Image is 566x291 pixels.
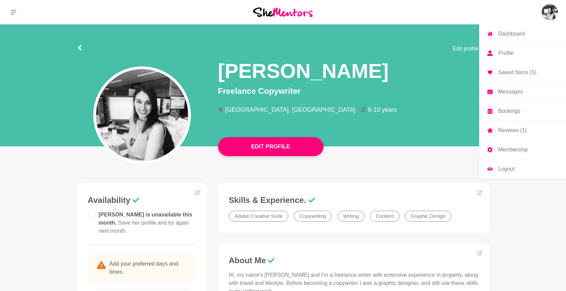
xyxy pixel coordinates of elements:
[479,102,566,121] a: Bookings
[498,50,513,56] p: Profile
[498,31,525,37] p: Dashboard
[218,85,489,97] p: Freelance Copywriter
[498,147,528,152] p: Membership
[99,212,193,234] span: [PERSON_NAME] is unavailable this month.
[542,4,558,20] a: Jade RaykovskiDashboardProfileSaved Items (5)MessagesBookingsReviews (1)MembershipLogout
[218,137,324,156] button: Edit Profile
[498,70,536,75] p: Saved Items (5)
[498,108,521,114] p: Bookings
[361,107,402,113] li: 6-10 years
[479,121,566,140] a: Reviews (1)
[229,255,479,266] h3: About Me
[88,254,196,282] p: Add your preferred days and times.
[88,195,196,205] h3: Availability
[479,63,566,82] a: Saved Items (5)
[253,7,313,17] img: She Mentors Logo
[218,58,389,84] h1: [PERSON_NAME]
[498,166,515,172] p: Logout
[479,24,566,43] a: Dashboard
[498,89,523,95] p: Messages
[479,44,566,63] a: Profile
[479,82,566,101] a: Messages
[453,45,479,53] span: Edit profile
[542,4,558,20] img: Jade Raykovski
[498,128,527,133] p: Reviews (1)
[218,107,361,113] li: [GEOGRAPHIC_DATA], [GEOGRAPHIC_DATA]
[99,220,189,234] span: Save her profile and try again next month.
[229,195,479,205] h3: Skills & Experience.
